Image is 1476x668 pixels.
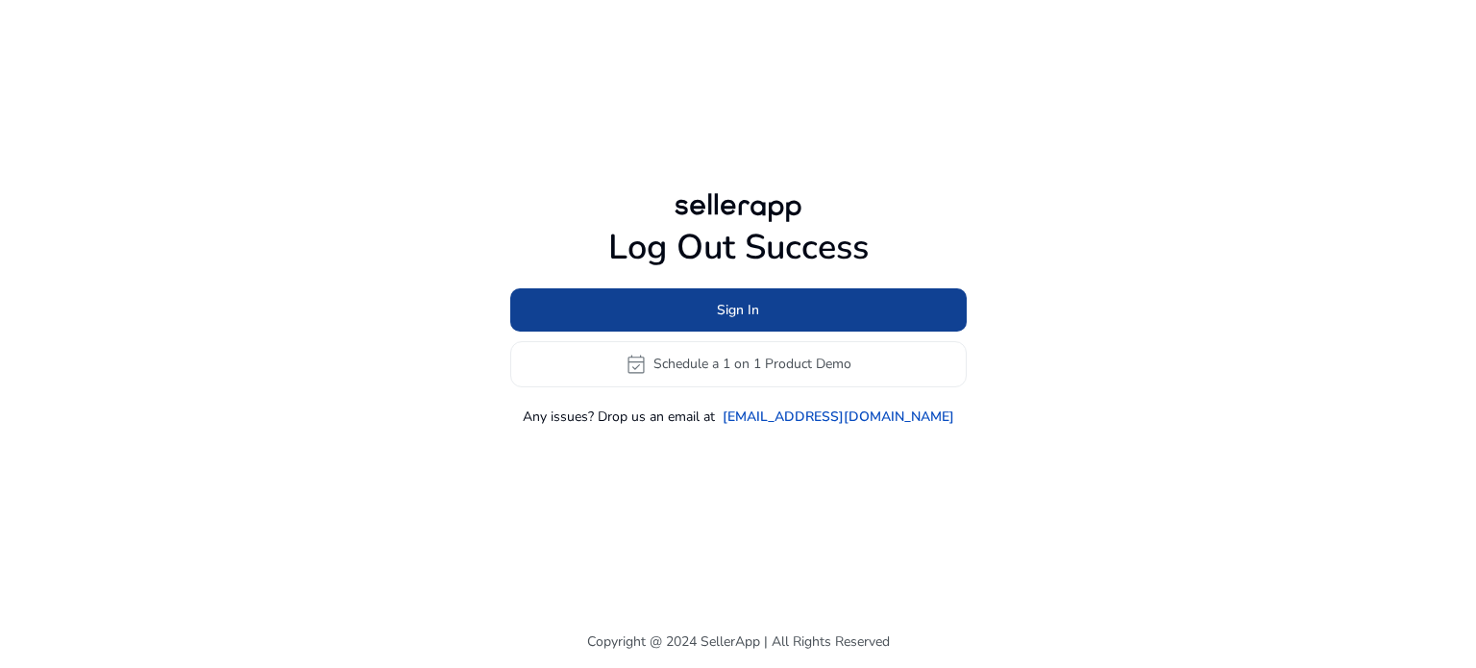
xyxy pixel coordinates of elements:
[723,407,954,427] a: [EMAIL_ADDRESS][DOMAIN_NAME]
[510,288,967,332] button: Sign In
[510,227,967,268] h1: Log Out Success
[625,353,648,376] span: event_available
[510,341,967,387] button: event_availableSchedule a 1 on 1 Product Demo
[523,407,715,427] p: Any issues? Drop us an email at
[717,300,759,320] span: Sign In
